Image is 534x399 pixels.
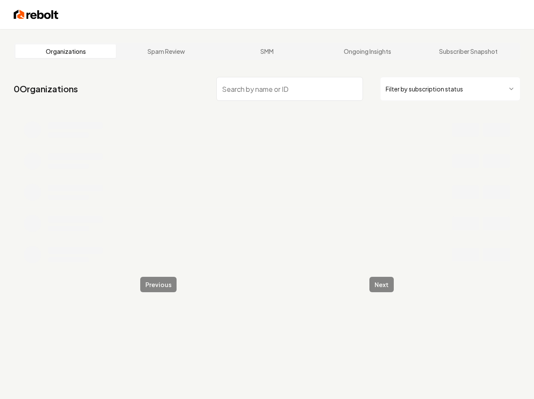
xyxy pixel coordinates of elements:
[116,44,216,58] a: Spam Review
[217,44,317,58] a: SMM
[216,77,363,101] input: Search by name or ID
[14,83,78,95] a: 0Organizations
[418,44,519,58] a: Subscriber Snapshot
[15,44,116,58] a: Organizations
[14,9,59,21] img: Rebolt Logo
[317,44,418,58] a: Ongoing Insights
